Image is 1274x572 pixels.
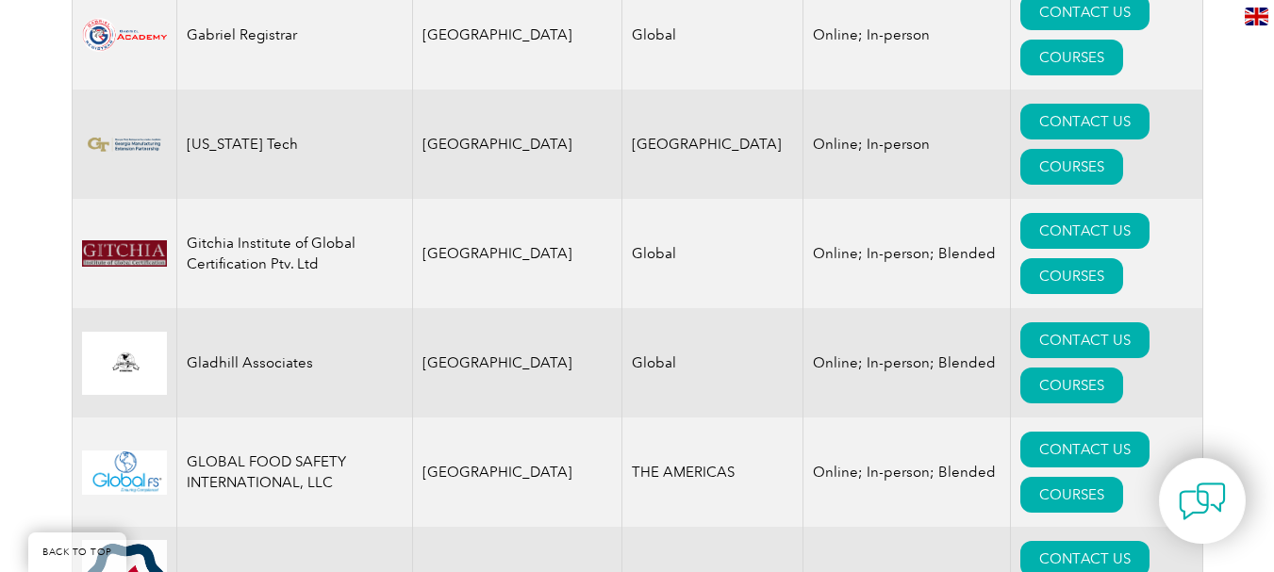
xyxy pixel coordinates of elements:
[622,90,803,199] td: [GEOGRAPHIC_DATA]
[176,308,412,417] td: Gladhill Associates
[412,308,622,417] td: [GEOGRAPHIC_DATA]
[803,417,1011,527] td: Online; In-person; Blended
[622,308,803,417] td: Global
[803,90,1011,199] td: Online; In-person
[1020,477,1123,513] a: COURSES
[1020,40,1123,75] a: COURSES
[803,199,1011,308] td: Online; In-person; Blended
[412,199,622,308] td: [GEOGRAPHIC_DATA]
[82,240,167,267] img: c8bed0e6-59d5-ee11-904c-002248931104-logo.png
[82,18,167,52] img: 17b06828-a505-ea11-a811-000d3a79722d-logo.png
[82,332,167,396] img: 0025a846-35c2-eb11-bacc-0022481832e0-logo.jpg
[412,417,622,527] td: [GEOGRAPHIC_DATA]
[176,199,412,308] td: Gitchia Institute of Global Certification Ptv. Ltd
[82,450,167,495] img: 6c340fde-d376-eb11-a812-002248145cb7-logo.jpg
[622,199,803,308] td: Global
[1020,149,1123,185] a: COURSES
[82,133,167,156] img: e72924ac-d9bc-ea11-a814-000d3a79823d-logo.png
[1020,368,1123,403] a: COURSES
[803,308,1011,417] td: Online; In-person; Blended
[1020,258,1123,294] a: COURSES
[176,90,412,199] td: [US_STATE] Tech
[1020,322,1150,358] a: CONTACT US
[412,90,622,199] td: [GEOGRAPHIC_DATA]
[1179,478,1226,525] img: contact-chat.png
[1020,432,1150,467] a: CONTACT US
[28,532,126,572] a: BACK TO TOP
[1245,8,1268,25] img: en
[1020,213,1150,249] a: CONTACT US
[1020,104,1150,139] a: CONTACT US
[176,417,412,527] td: GLOBAL FOOD SAFETY INTERNATIONAL, LLC
[622,417,803,527] td: THE AMERICAS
